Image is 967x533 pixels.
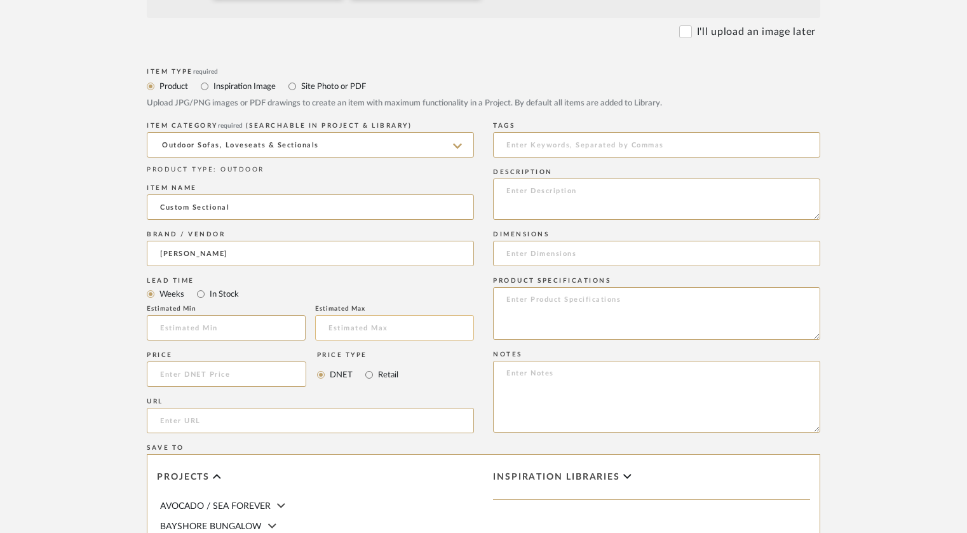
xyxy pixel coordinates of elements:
span: required [193,69,218,75]
span: required [218,123,243,129]
input: Enter DNET Price [147,361,306,387]
mat-radio-group: Select item type [147,286,474,302]
div: Estimated Min [147,305,306,313]
span: AVOCADO / SEA FOREVER [160,502,271,511]
input: Type a category to search and select [147,132,474,158]
input: Enter Keywords, Separated by Commas [493,132,820,158]
span: Projects [157,472,210,483]
div: Dimensions [493,231,820,238]
mat-radio-group: Select price type [317,361,398,387]
div: Item name [147,184,474,192]
label: Site Photo or PDF [300,79,366,93]
div: PRODUCT TYPE [147,165,474,175]
div: ITEM CATEGORY [147,122,474,130]
div: URL [147,398,474,405]
div: Description [493,168,820,176]
label: In Stock [208,287,239,301]
input: Enter URL [147,408,474,433]
div: Price Type [317,351,398,359]
div: Lead Time [147,277,474,285]
span: BAYSHORE BUNGALOW [160,522,262,531]
div: Notes [493,351,820,358]
label: Weeks [158,287,184,301]
label: Product [158,79,188,93]
input: Unknown [147,241,474,266]
mat-radio-group: Select item type [147,78,820,94]
div: Item Type [147,68,820,76]
input: Enter Name [147,194,474,220]
input: Estimated Min [147,315,306,341]
div: Brand / Vendor [147,231,474,238]
label: DNET [328,368,353,382]
div: Price [147,351,306,359]
label: I'll upload an image later [697,24,816,39]
span: (Searchable in Project & Library) [246,123,412,129]
label: Inspiration Image [212,79,276,93]
span: Inspiration libraries [493,472,620,483]
div: Product Specifications [493,277,820,285]
span: : OUTDOOR [213,166,264,173]
input: Enter Dimensions [493,241,820,266]
input: Estimated Max [315,315,474,341]
div: Estimated Max [315,305,474,313]
div: Upload JPG/PNG images or PDF drawings to create an item with maximum functionality in a Project. ... [147,97,820,110]
label: Retail [377,368,398,382]
div: Save To [147,444,820,452]
div: Tags [493,122,820,130]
